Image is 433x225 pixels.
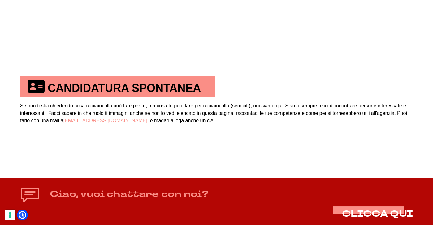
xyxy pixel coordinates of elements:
h4: Ciao, vuoi chattare con noi? [50,188,209,200]
a: [EMAIL_ADDRESS][DOMAIN_NAME] [63,118,147,123]
span: CLICCA QUI [342,208,413,220]
td: Se non ti stai chiedendo cosa copiaincolla può fare per te, ma cosa tu puoi fare per copiaincolla... [20,97,413,145]
a: Open Accessibility Menu [19,211,26,219]
th: CANDIDATURA SPONTANEA [20,76,215,97]
button: CLICCA QUI [342,209,413,219]
button: Le tue preferenze relative al consenso per le tecnologie di tracciamento [5,210,15,220]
